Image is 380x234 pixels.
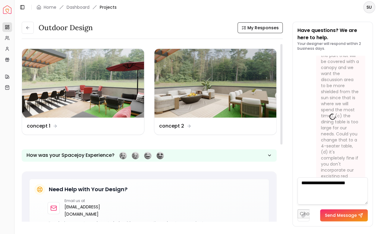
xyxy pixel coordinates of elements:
[48,220,264,226] p: Our design experts are here to help with any questions about your project.
[297,41,368,51] p: Your designer will respond within 2 business days.
[3,5,11,14] img: Spacejoy Logo
[154,49,276,118] img: concept 2
[27,152,115,159] p: How was your Spacejoy Experience?
[39,23,93,33] h3: Outdoor design
[154,49,277,135] a: concept 2concept 2
[364,2,375,13] span: SU
[36,4,117,10] nav: breadcrumb
[363,1,375,13] button: SU
[22,149,277,162] button: How was your Spacejoy Experience?Feeling terribleFeeling badFeeling goodFeeling awesome
[44,4,56,10] a: Home
[159,122,184,130] dd: concept 2
[3,5,11,14] a: Spacejoy
[49,185,127,194] h5: Need Help with Your Design?
[100,4,117,10] span: Projects
[67,4,90,10] a: Dashboard
[27,122,50,130] dd: concept 1
[247,25,279,31] span: My Responses
[22,49,144,118] img: concept 1
[320,209,368,221] button: Send Message
[237,22,283,33] button: My Responses
[64,203,100,218] a: [EMAIL_ADDRESS][DOMAIN_NAME]
[22,49,144,135] a: concept 1concept 1
[297,27,368,41] p: Have questions? We are here to help.
[64,198,100,203] p: Email us at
